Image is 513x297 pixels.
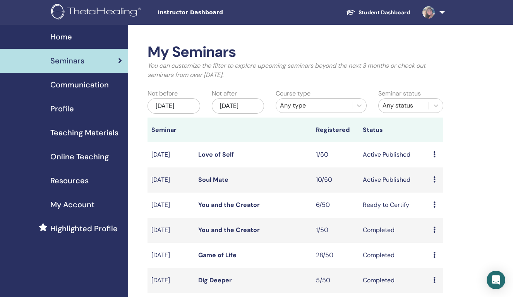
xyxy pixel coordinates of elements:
[359,118,429,142] th: Status
[359,167,429,193] td: Active Published
[148,118,194,142] th: Seminar
[312,193,359,218] td: 6/50
[340,5,416,20] a: Student Dashboard
[148,89,178,98] label: Not before
[198,150,234,159] a: Love of Self
[148,98,200,114] div: [DATE]
[359,193,429,218] td: Ready to Certify
[312,243,359,268] td: 28/50
[359,243,429,268] td: Completed
[51,4,144,21] img: logo.png
[312,142,359,167] td: 1/50
[50,175,89,186] span: Resources
[50,223,118,234] span: Highlighted Profile
[212,89,237,98] label: Not after
[50,79,109,90] span: Communication
[148,218,194,243] td: [DATE]
[148,61,443,80] p: You can customize the filter to explore upcoming seminars beyond the next 3 months or check out s...
[198,276,232,284] a: Dig Deeper
[148,193,194,218] td: [DATE]
[359,268,429,293] td: Completed
[346,9,355,15] img: graduation-cap-white.svg
[198,226,260,234] a: You and the Creator
[50,55,84,67] span: Seminars
[359,142,429,167] td: Active Published
[50,199,94,210] span: My Account
[383,101,425,110] div: Any status
[276,89,311,98] label: Course type
[312,167,359,193] td: 10/50
[148,243,194,268] td: [DATE]
[198,176,228,184] a: Soul Mate
[198,251,237,259] a: Game of Life
[378,89,421,98] label: Seminar status
[487,271,505,289] div: Open Intercom Messenger
[50,31,72,43] span: Home
[312,118,359,142] th: Registered
[148,43,443,61] h2: My Seminars
[50,127,118,138] span: Teaching Materials
[50,103,74,114] span: Profile
[280,101,348,110] div: Any type
[212,98,264,114] div: [DATE]
[359,218,429,243] td: Completed
[312,268,359,293] td: 5/50
[148,142,194,167] td: [DATE]
[148,167,194,193] td: [DATE]
[50,151,109,162] span: Online Teaching
[198,201,260,209] a: You and the Creator
[312,218,359,243] td: 1/50
[158,9,274,17] span: Instructor Dashboard
[148,268,194,293] td: [DATE]
[422,6,435,19] img: default.jpg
